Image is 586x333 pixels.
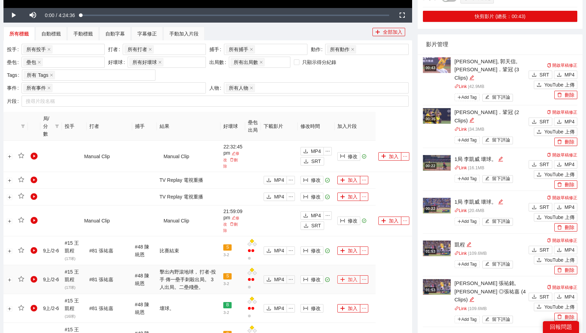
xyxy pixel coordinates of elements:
span: delete [230,158,234,162]
span: plus [340,194,345,200]
span: MP4 [274,176,284,184]
div: 00:22 [425,206,436,212]
button: plus全部加入 [372,28,405,36]
button: column-width修改 [300,193,323,201]
span: 修改 [348,217,358,225]
span: link [455,84,459,89]
button: downloadMP4 [264,176,287,184]
div: 00:22 [425,163,436,169]
span: filter [21,124,25,128]
button: 展開行 [7,306,12,312]
span: ellipsis [360,306,368,311]
div: 01:53 [425,287,436,293]
button: uploadYouTube 上傳 [534,128,577,136]
span: upload [537,172,541,178]
button: edit留下評論 [482,137,513,144]
button: ellipsis [287,193,295,201]
div: 00:35 [425,116,436,122]
span: MP4 [274,276,284,283]
span: close [250,86,253,90]
a: 開啟草稿修正 [547,63,577,68]
span: upload [537,215,541,220]
button: downloadMP4 [264,193,287,201]
span: column-width [303,178,308,183]
span: 修改 [311,193,321,201]
a: 開啟草稿修正 [547,285,577,290]
span: edit [466,242,472,247]
span: SRT [311,157,321,165]
button: delete刪除 [554,266,577,274]
label: 投手 [7,44,22,55]
button: uploadYouTube 上傳 [534,256,577,264]
span: download [557,205,562,210]
button: 展開行 [7,218,12,224]
label: 好壞球 [108,57,128,68]
span: link [455,251,459,255]
span: plus [457,95,461,99]
button: uploadYouTube 上傳 [534,170,577,179]
span: upload [537,304,541,310]
button: ellipsis [323,211,332,220]
button: ellipsis [360,246,368,255]
div: [PERSON_NAME], 郭天信, [PERSON_NAME]．鞏冠 (3 Clips) [455,57,527,82]
label: 事件 [7,82,22,94]
img: fa570024-16dd-464c-9192-daa7c61ecf6c.jpg [423,279,451,295]
button: Mute [23,8,42,23]
span: 0:00 [45,13,54,18]
div: 編輯 [469,116,474,125]
span: ellipsis [401,218,409,223]
span: link [455,127,459,131]
div: 自動字幕 [105,30,125,38]
span: delete [557,314,562,320]
span: column-width [303,306,308,311]
span: download [266,248,271,254]
button: 展開行 [7,194,12,200]
a: 開啟草稿修正 [547,195,577,200]
span: play-circle [31,247,38,254]
span: delete [557,225,562,230]
span: download [304,223,308,229]
button: ellipsis [287,304,295,312]
span: close [259,60,263,64]
span: column-width [340,218,345,224]
span: ellipsis [287,248,295,253]
span: 所有出局數 [231,58,265,66]
span: 只顯示得分紀錄 [299,58,339,66]
span: edit [485,176,490,181]
button: plus加入 [337,304,360,312]
span: edit [485,219,490,224]
span: close [47,86,51,90]
button: downloadSRT [529,246,552,254]
button: downloadSRT [529,117,552,126]
span: MP4 [564,203,575,211]
button: ellipsis [401,152,409,161]
span: play-circle [31,153,38,160]
button: Play [3,8,23,23]
span: MP4 [564,161,575,168]
span: download [532,119,537,125]
span: play-circle [31,177,38,184]
div: 影片管理 [426,34,574,54]
span: MP4 [274,304,284,312]
span: 所有動作 [327,45,356,54]
span: upload [537,82,541,88]
span: upload [537,258,541,263]
span: SRT [539,71,549,79]
span: download [304,159,308,164]
span: edit [498,199,503,204]
button: downloadMP4 [554,71,577,79]
span: link [455,208,459,213]
span: 所有打者 [128,46,147,53]
span: download [557,162,562,168]
button: plus加入 [337,193,360,201]
span: filter [54,113,61,139]
span: plus [340,306,345,311]
button: ellipsis [323,147,332,155]
span: delete [557,182,562,188]
span: SRT [539,161,549,168]
span: ellipsis [287,277,295,282]
span: 壘包 [26,58,36,66]
span: MP4 [311,147,321,155]
span: play-circle [31,193,38,200]
button: delete刪除 [554,313,577,321]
